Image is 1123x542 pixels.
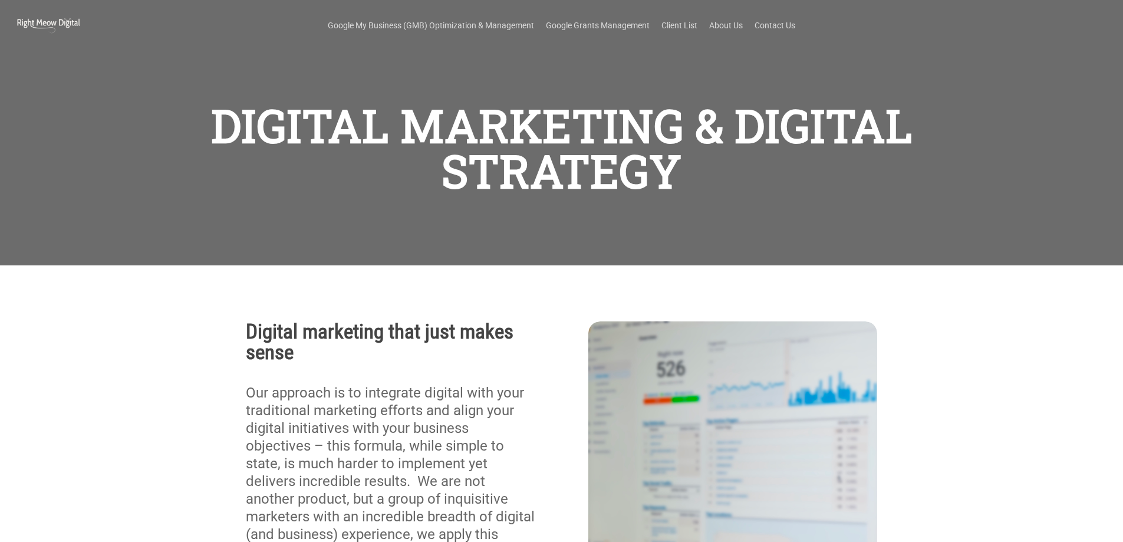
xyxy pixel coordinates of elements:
a: Client List [661,19,697,31]
a: Google Grants Management [546,19,650,31]
h1: DIGITAL MARKETING & DIGITAL STRATEGY [195,97,928,199]
a: About Us [709,19,743,31]
a: Google My Business (GMB) Optimization & Management [328,19,534,31]
a: Contact Us [755,19,795,31]
h2: Digital marketing that just makes sense [246,321,535,363]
